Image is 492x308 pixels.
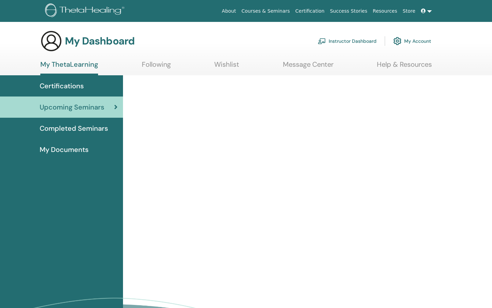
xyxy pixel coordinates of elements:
[65,35,135,47] h3: My Dashboard
[214,60,239,74] a: Wishlist
[327,5,370,17] a: Success Stories
[377,60,432,74] a: Help & Resources
[318,38,326,44] img: chalkboard-teacher.svg
[370,5,400,17] a: Resources
[40,102,104,112] span: Upcoming Seminars
[239,5,293,17] a: Courses & Seminars
[40,123,108,133] span: Completed Seminars
[400,5,418,17] a: Store
[40,81,84,91] span: Certifications
[219,5,238,17] a: About
[40,30,62,52] img: generic-user-icon.jpg
[318,34,377,49] a: Instructor Dashboard
[40,144,88,155] span: My Documents
[292,5,327,17] a: Certification
[393,35,401,47] img: cog.svg
[142,60,171,74] a: Following
[393,34,431,49] a: My Account
[283,60,333,74] a: Message Center
[45,3,127,19] img: logo.png
[40,60,98,75] a: My ThetaLearning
